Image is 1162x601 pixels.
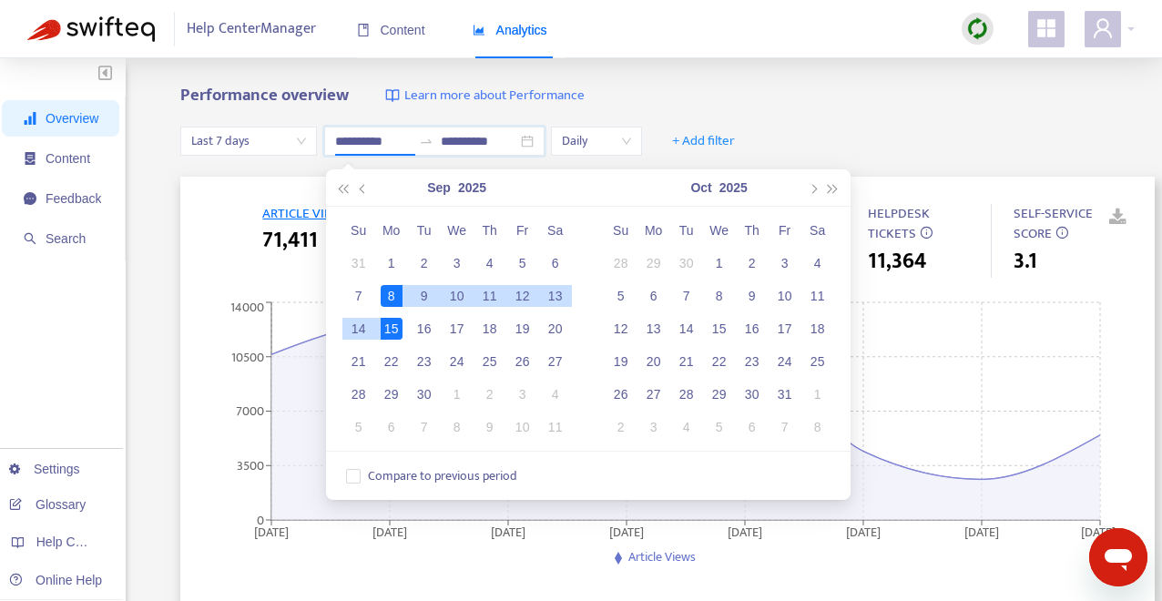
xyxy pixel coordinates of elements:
[703,378,736,411] td: 2025-10-29
[479,416,501,438] div: 9
[46,111,98,126] span: Overview
[413,318,435,340] div: 16
[506,280,539,312] td: 2025-09-12
[769,345,801,378] td: 2025-10-24
[539,345,572,378] td: 2025-09-27
[348,351,370,372] div: 21
[24,192,36,205] span: message
[676,285,698,307] div: 7
[372,522,407,543] tspan: [DATE]
[741,318,763,340] div: 16
[385,88,400,103] img: image-link
[708,318,730,340] div: 15
[610,285,632,307] div: 5
[254,522,289,543] tspan: [DATE]
[801,214,834,247] th: Sa
[545,252,566,274] div: 6
[413,285,435,307] div: 9
[545,318,566,340] div: 20
[703,247,736,280] td: 2025-10-01
[512,416,534,438] div: 10
[191,127,306,155] span: Last 7 days
[512,351,534,372] div: 26
[357,24,370,36] span: book
[562,127,631,155] span: Daily
[46,231,86,246] span: Search
[441,280,474,312] td: 2025-09-10
[670,214,703,247] th: Tu
[342,378,375,411] td: 2025-09-28
[479,383,501,405] div: 2
[408,345,441,378] td: 2025-09-23
[736,378,769,411] td: 2025-10-30
[670,280,703,312] td: 2025-10-07
[539,280,572,312] td: 2025-09-13
[479,252,501,274] div: 4
[703,411,736,443] td: 2025-11-05
[643,416,665,438] div: 3
[807,383,829,405] div: 1
[605,214,637,247] th: Su
[441,411,474,443] td: 2025-10-08
[741,351,763,372] div: 23
[441,214,474,247] th: We
[807,351,829,372] div: 25
[474,280,506,312] td: 2025-09-11
[375,378,408,411] td: 2025-09-29
[512,285,534,307] div: 12
[676,351,698,372] div: 21
[868,202,930,246] span: HELPDESK TICKETS
[676,318,698,340] div: 14
[658,127,749,156] button: + Add filter
[610,252,632,274] div: 28
[605,411,637,443] td: 2025-11-02
[408,378,441,411] td: 2025-09-30
[9,497,86,512] a: Glossary
[1014,245,1037,278] span: 3.1
[24,152,36,165] span: container
[545,383,566,405] div: 4
[807,318,829,340] div: 18
[610,318,632,340] div: 12
[446,351,468,372] div: 24
[474,247,506,280] td: 2025-09-04
[741,252,763,274] div: 2
[637,312,670,345] td: 2025-10-13
[1082,522,1116,543] tspan: [DATE]
[769,247,801,280] td: 2025-10-03
[672,130,735,152] span: + Add filter
[474,312,506,345] td: 2025-09-18
[643,383,665,405] div: 27
[342,345,375,378] td: 2025-09-21
[676,252,698,274] div: 30
[545,351,566,372] div: 27
[774,318,796,340] div: 17
[610,351,632,372] div: 19
[230,297,264,318] tspan: 14000
[703,345,736,378] td: 2025-10-22
[385,86,585,107] a: Learn more about Performance
[539,411,572,443] td: 2025-10-11
[408,312,441,345] td: 2025-09-16
[1035,17,1057,39] span: appstore
[24,232,36,245] span: search
[708,252,730,274] div: 1
[670,345,703,378] td: 2025-10-21
[1014,202,1093,246] span: SELF-SERVICE SCORE
[375,345,408,378] td: 2025-09-22
[474,345,506,378] td: 2025-09-25
[446,285,468,307] div: 10
[381,383,403,405] div: 29
[381,318,403,340] div: 15
[964,522,999,543] tspan: [DATE]
[539,378,572,411] td: 2025-10-04
[807,252,829,274] div: 4
[381,351,403,372] div: 22
[807,285,829,307] div: 11
[512,383,534,405] div: 3
[643,318,665,340] div: 13
[348,416,370,438] div: 5
[676,383,698,405] div: 28
[719,169,748,206] button: 2025
[506,214,539,247] th: Fr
